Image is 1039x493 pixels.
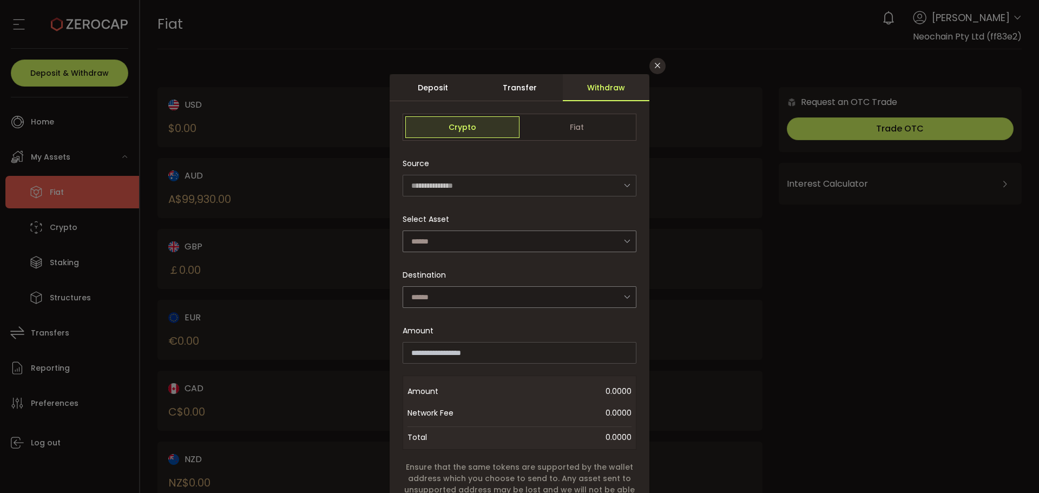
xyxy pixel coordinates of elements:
span: Crypto [405,116,519,138]
span: Fiat [519,116,634,138]
span: Amount [403,325,433,337]
label: Select Asset [403,214,456,225]
span: 0.0000 [494,402,632,424]
span: Source [403,153,429,174]
span: 0.0000 [494,380,632,402]
button: Close [649,58,666,74]
iframe: Chat Widget [985,441,1039,493]
div: Transfer [476,74,563,101]
span: Destination [403,269,446,280]
span: Network Fee [407,402,494,424]
div: Withdraw [563,74,649,101]
span: 0.0000 [606,430,632,445]
span: Total [407,430,427,445]
div: Deposit [390,74,476,101]
span: Amount [407,380,494,402]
